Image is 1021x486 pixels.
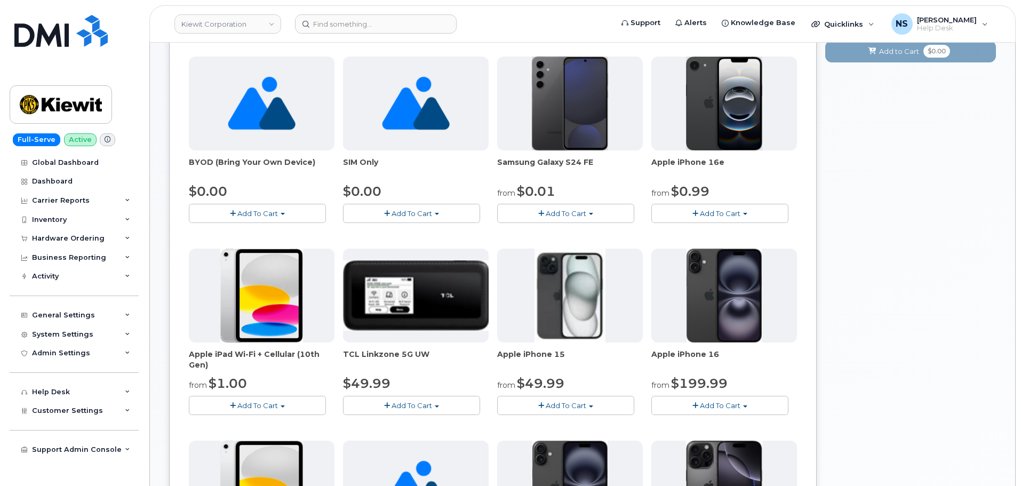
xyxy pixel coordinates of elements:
input: Find something... [295,14,457,34]
span: $0.00 [343,184,381,199]
div: SIM Only [343,157,489,178]
div: Noah Shelton [884,13,995,35]
button: Add To Cart [343,204,480,222]
img: no_image_found-2caef05468ed5679b831cfe6fc140e25e0c280774317ffc20a367ab7fd17291e.png [228,57,296,150]
button: Add To Cart [651,204,788,222]
span: Alerts [684,18,707,28]
button: Add To Cart [343,396,480,415]
div: Samsung Galaxy S24 FE [497,157,643,178]
span: Quicklinks [824,20,863,28]
span: Add To Cart [700,209,740,218]
div: Apple iPad Wi-Fi + Cellular (10th Gen) [189,349,334,370]
span: Add To Cart [392,209,432,218]
button: Add to Cart $0.00 [825,41,996,62]
a: Knowledge Base [714,12,803,34]
span: $199.99 [671,376,728,391]
a: Support [614,12,668,34]
span: Add To Cart [392,401,432,410]
img: iphone_16_plus.png [687,249,762,342]
button: Add To Cart [497,396,634,415]
small: from [497,380,515,390]
span: $49.99 [343,376,390,391]
span: $0.01 [517,184,555,199]
div: Quicklinks [804,13,882,35]
button: Add To Cart [189,396,326,415]
img: ipad10thgen.png [220,249,303,342]
button: Add To Cart [497,204,634,222]
span: $0.00 [923,45,950,58]
div: Apple iPhone 16e [651,157,797,178]
img: iphone16e.png [686,57,763,150]
span: Add To Cart [237,209,278,218]
small: from [651,188,669,198]
img: no_image_found-2caef05468ed5679b831cfe6fc140e25e0c280774317ffc20a367ab7fd17291e.png [382,57,450,150]
span: NS [896,18,908,30]
a: Kiewit Corporation [174,14,281,34]
button: Add To Cart [189,204,326,222]
a: Alerts [668,12,714,34]
small: from [189,380,207,390]
img: iphone15.jpg [535,249,605,342]
div: BYOD (Bring Your Own Device) [189,157,334,178]
iframe: Messenger Launcher [975,440,1013,478]
span: Add To Cart [700,401,740,410]
span: $0.99 [671,184,709,199]
span: $49.99 [517,376,564,391]
div: TCL Linkzone 5G UW [343,349,489,370]
span: Add To Cart [546,209,586,218]
div: Apple iPhone 16 [651,349,797,370]
button: Add To Cart [651,396,788,415]
div: Apple iPhone 15 [497,349,643,370]
img: s24FE.jpg [532,57,608,150]
span: [PERSON_NAME] [917,15,977,24]
span: $0.00 [189,184,227,199]
span: Add To Cart [237,401,278,410]
small: from [651,380,669,390]
span: Support [631,18,660,28]
span: $1.00 [209,376,247,391]
span: Help Desk [917,24,977,33]
small: from [497,188,515,198]
span: Add to Cart [879,46,919,57]
span: Knowledge Base [731,18,795,28]
span: Add To Cart [546,401,586,410]
img: linkzone5g.png [343,260,489,331]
